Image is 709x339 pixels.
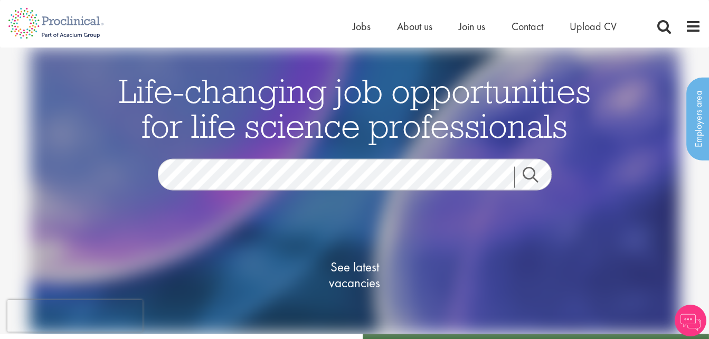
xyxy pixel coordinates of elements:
[570,20,617,33] a: Upload CV
[675,305,706,336] img: Chatbot
[514,167,560,188] a: Job search submit button
[512,20,543,33] a: Contact
[459,20,485,33] a: Join us
[302,259,408,291] span: See latest vacancies
[397,20,432,33] a: About us
[119,70,591,147] span: Life-changing job opportunities for life science professionals
[30,48,680,334] img: candidate home
[7,300,143,332] iframe: reCAPTCHA
[353,20,371,33] a: Jobs
[302,217,408,333] a: See latestvacancies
